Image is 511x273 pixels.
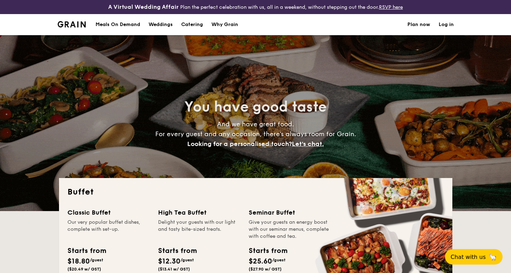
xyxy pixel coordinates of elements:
[181,14,203,35] h1: Catering
[158,219,240,240] div: Delight your guests with our light and tasty bite-sized treats.
[407,14,430,35] a: Plan now
[439,14,454,35] a: Log in
[181,258,194,262] span: /guest
[58,21,86,27] img: Grain
[58,21,86,27] a: Logotype
[90,258,103,262] span: /guest
[272,258,286,262] span: /guest
[158,208,240,217] div: High Tea Buffet
[144,14,177,35] a: Weddings
[67,246,106,256] div: Starts from
[292,140,324,148] span: Let's chat.
[67,267,101,272] span: ($20.49 w/ GST)
[249,267,282,272] span: ($27.90 w/ GST)
[67,257,90,266] span: $18.80
[85,3,426,11] div: Plan the perfect celebration with us, all in a weekend, without stepping out the door.
[91,14,144,35] a: Meals On Demand
[249,208,331,217] div: Seminar Buffet
[177,14,207,35] a: Catering
[249,219,331,240] div: Give your guests an energy boost with our seminar menus, complete with coffee and tea.
[451,254,486,260] span: Chat with us
[67,208,150,217] div: Classic Buffet
[184,99,327,115] span: You have good taste
[207,14,242,35] a: Why Grain
[108,3,179,11] h4: A Virtual Wedding Affair
[155,120,356,148] span: And we have great food. For every guest and any occasion, there’s always room for Grain.
[67,219,150,240] div: Our very popular buffet dishes, complete with set-up.
[379,4,403,10] a: RSVP here
[67,186,444,198] h2: Buffet
[158,246,196,256] div: Starts from
[158,257,181,266] span: $12.30
[211,14,238,35] div: Why Grain
[96,14,140,35] div: Meals On Demand
[158,267,190,272] span: ($13.41 w/ GST)
[249,246,287,256] div: Starts from
[187,140,292,148] span: Looking for a personalised touch?
[149,14,173,35] div: Weddings
[445,249,503,265] button: Chat with us🦙
[489,253,497,261] span: 🦙
[249,257,272,266] span: $25.60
